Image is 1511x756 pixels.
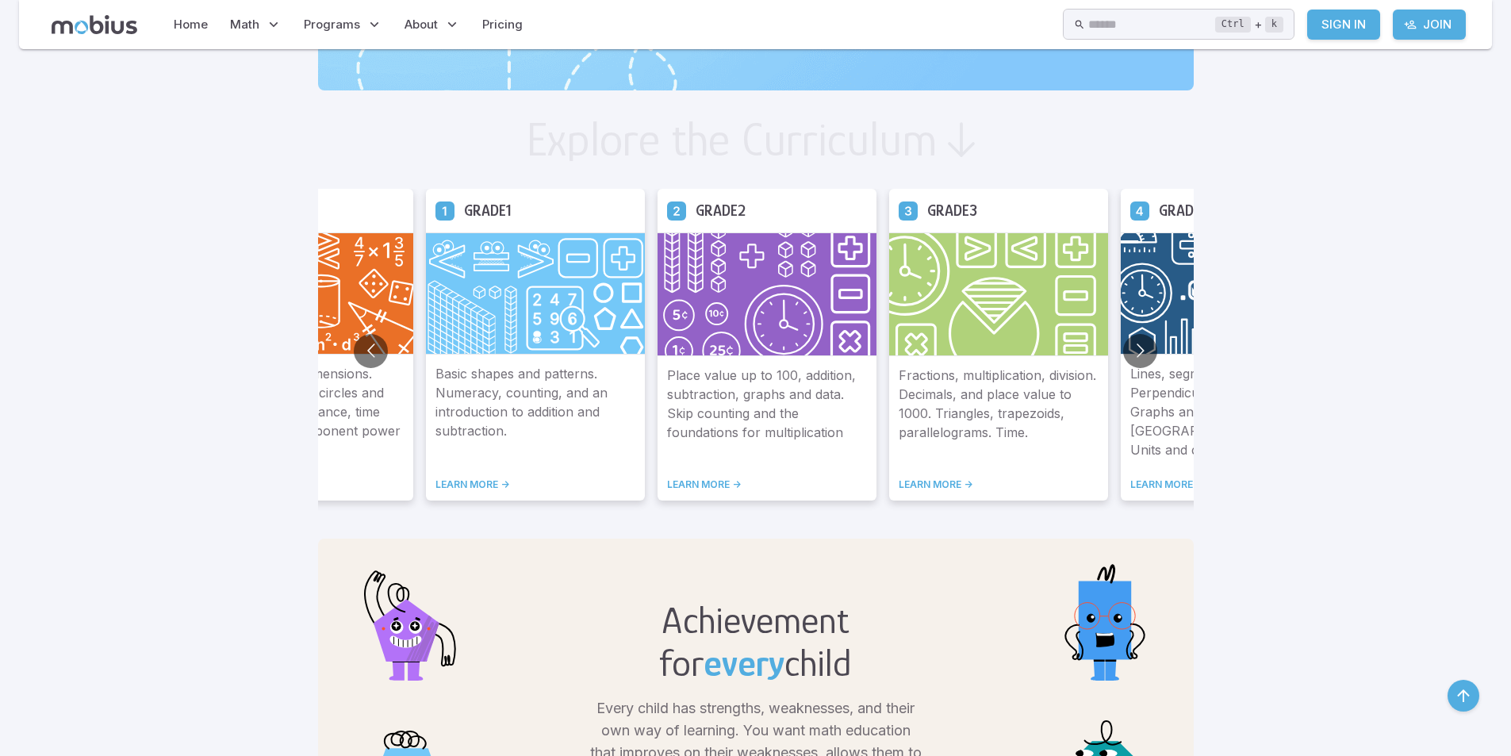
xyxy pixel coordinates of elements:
[1215,17,1251,33] kbd: Ctrl
[1121,232,1340,355] img: Grade 4
[659,599,852,642] h2: Achievement
[464,198,512,223] h5: Grade 1
[658,232,876,356] img: Grade 2
[1159,198,1210,223] h5: Grade 4
[899,478,1099,491] a: LEARN MORE ->
[194,232,413,355] img: Grade 9
[667,366,867,459] p: Place value up to 100, addition, subtraction, graphs and data. Skip counting and the foundations ...
[204,364,404,459] p: Pythagoras in 3 dimensions. Area of sectors of circles and donuts. Speed, distance, time logic pr...
[1130,201,1149,220] a: Grade 4
[1130,364,1330,459] p: Lines, segments, rays. Perpendicular and parallel. Graphs and data. [GEOGRAPHIC_DATA] and area. U...
[354,334,388,368] button: Go to previous slide
[204,478,404,491] a: LEARN MORE ->
[435,478,635,491] a: LEARN MORE ->
[230,16,259,33] span: Math
[304,16,360,33] span: Programs
[1041,558,1168,685] img: rectangle.svg
[1265,17,1283,33] kbd: k
[426,232,645,355] img: Grade 1
[899,201,918,220] a: Grade 3
[343,558,470,685] img: pentagon.svg
[405,16,438,33] span: About
[1393,10,1466,40] a: Join
[899,366,1099,459] p: Fractions, multiplication, division. Decimals, and place value to 1000. Triangles, trapezoids, pa...
[704,642,784,685] span: every
[477,6,527,43] a: Pricing
[659,642,852,685] h2: for child
[927,198,977,223] h5: Grade 3
[435,201,454,220] a: Grade 1
[667,478,867,491] a: LEARN MORE ->
[696,198,746,223] h5: Grade 2
[435,364,635,459] p: Basic shapes and patterns. Numeracy, counting, and an introduction to addition and subtraction.
[1215,15,1283,34] div: +
[889,232,1108,356] img: Grade 3
[1123,334,1157,368] button: Go to next slide
[169,6,213,43] a: Home
[667,201,686,220] a: Grade 2
[526,116,938,163] h2: Explore the Curriculum
[1130,478,1330,491] a: LEARN MORE ->
[1307,10,1380,40] a: Sign In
